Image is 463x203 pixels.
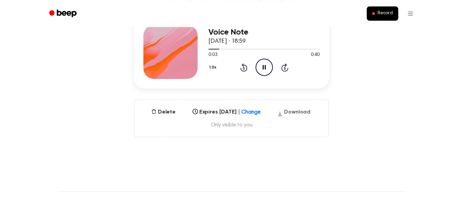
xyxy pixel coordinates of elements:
button: Record [367,6,398,21]
span: 0:40 [311,52,320,59]
button: 1.0x [208,62,219,73]
span: [DATE] · 18:59 [208,38,246,44]
button: Open menu [402,5,419,22]
button: Delete [148,108,178,116]
span: 0:03 [208,52,217,59]
a: Beep [44,7,83,20]
span: Only visible to you [143,122,320,128]
h3: Voice Note [208,28,320,37]
button: Download [275,108,313,119]
span: Record [378,11,393,17]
